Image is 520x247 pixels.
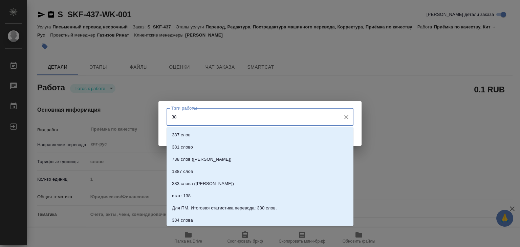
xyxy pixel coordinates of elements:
[342,112,351,122] button: Очистить
[172,156,232,163] p: 738 слов ([PERSON_NAME])
[172,205,277,211] p: Для ПМ. Итоговая статистика перевода: 380 слов.
[172,168,193,175] p: 1387 слов
[172,217,193,224] p: 384 слова
[172,180,234,187] p: 383 слова ([PERSON_NAME])
[172,132,191,138] p: 387 слов
[172,144,193,151] p: 381 слово
[172,193,191,199] p: стат: 138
